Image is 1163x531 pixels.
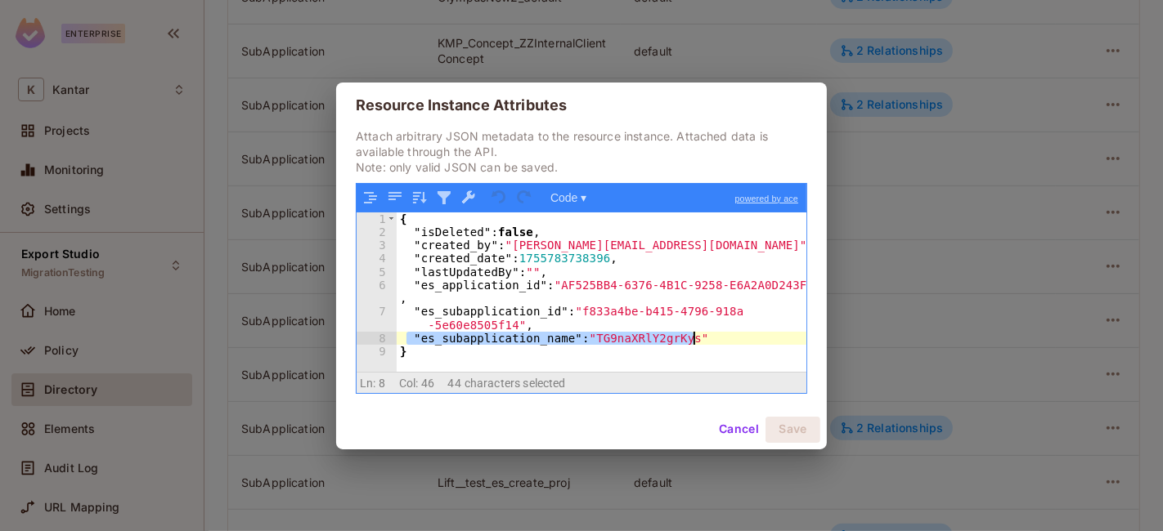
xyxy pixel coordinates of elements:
button: Format JSON data, with proper indentation and line feeds (Ctrl+I) [360,187,381,208]
a: powered by ace [727,184,806,213]
span: 44 [448,377,461,390]
span: Col: [399,377,419,390]
div: 9 [357,345,397,358]
span: 46 [421,377,434,390]
button: Repair JSON: fix quotes and escape characters, remove comments and JSONP notation, turn JavaScrip... [458,187,479,208]
button: Code ▾ [545,187,592,208]
div: 5 [357,265,397,279]
div: 3 [357,239,397,252]
button: Sort contents [409,187,430,208]
span: characters selected [465,377,566,390]
div: 1 [357,212,397,225]
div: 6 [357,279,397,306]
button: Cancel [712,417,766,443]
h2: Resource Instance Attributes [336,83,827,128]
div: 2 [357,225,397,239]
p: Attach arbitrary JSON metadata to the resource instance. Attached data is available through the A... [356,128,807,175]
span: 8 [379,377,385,390]
button: Compact JSON data, remove all whitespaces (Ctrl+Shift+I) [384,187,406,208]
button: Filter, sort, or transform contents [433,187,455,208]
span: Ln: [360,377,375,390]
button: Save [766,417,820,443]
div: 4 [357,252,397,265]
button: Redo (Ctrl+Shift+Z) [514,187,535,208]
div: 8 [357,332,397,345]
button: Undo last action (Ctrl+Z) [489,187,510,208]
div: 7 [357,305,397,332]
